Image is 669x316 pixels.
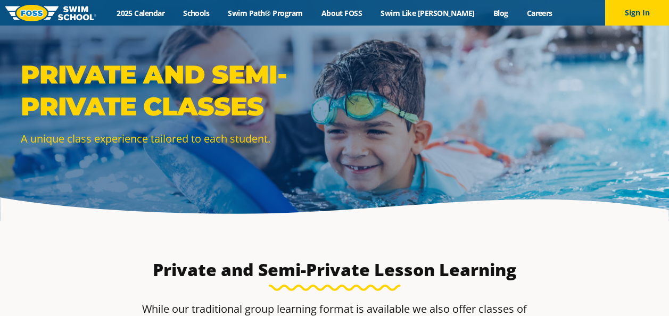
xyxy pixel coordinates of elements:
[108,8,174,18] a: 2025 Calendar
[84,259,586,280] h3: Private and Semi-Private Lesson Learning
[312,8,371,18] a: About FOSS
[174,8,219,18] a: Schools
[517,8,561,18] a: Careers
[371,8,484,18] a: Swim Like [PERSON_NAME]
[219,8,312,18] a: Swim Path® Program
[21,131,329,146] p: A unique class experience tailored to each student.
[484,8,517,18] a: Blog
[21,59,329,122] p: Private and Semi-Private Classes
[5,5,96,21] img: FOSS Swim School Logo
